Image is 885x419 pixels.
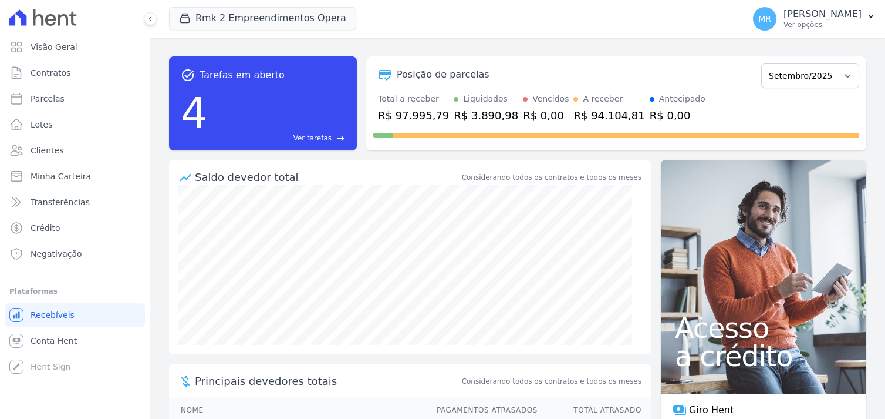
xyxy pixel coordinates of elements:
div: R$ 0,00 [650,108,705,123]
div: A receber [583,93,623,105]
div: Liquidados [463,93,508,105]
div: R$ 94.104,81 [573,108,644,123]
div: Antecipado [659,93,705,105]
div: R$ 97.995,79 [378,108,449,123]
div: Vencidos [532,93,569,105]
span: Minha Carteira [31,170,91,182]
span: Visão Geral [31,41,77,53]
div: R$ 0,00 [523,108,569,123]
div: Posição de parcelas [397,68,489,82]
div: R$ 3.890,98 [454,108,518,123]
span: Tarefas em aberto [200,68,285,82]
a: Negativação [5,242,145,266]
span: task_alt [181,68,195,82]
a: Ver tarefas east [212,133,345,143]
span: Recebíveis [31,309,75,321]
span: Principais devedores totais [195,373,460,389]
p: [PERSON_NAME] [783,8,862,20]
span: MR [758,15,771,23]
a: Recebíveis [5,303,145,327]
span: Clientes [31,145,63,156]
a: Crédito [5,216,145,240]
button: Rmk 2 Empreendimentos Opera [169,7,356,29]
a: Conta Hent [5,329,145,353]
span: Considerando todos os contratos e todos os meses [462,376,641,387]
span: east [336,134,345,143]
span: Lotes [31,119,53,130]
span: Contratos [31,67,70,79]
span: Conta Hent [31,335,77,347]
div: Considerando todos os contratos e todos os meses [462,172,641,183]
span: Acesso [675,314,852,342]
button: MR [PERSON_NAME] Ver opções [744,2,885,35]
a: Minha Carteira [5,165,145,188]
a: Visão Geral [5,35,145,59]
span: Giro Hent [689,403,734,417]
div: 4 [181,82,208,143]
span: Negativação [31,248,82,260]
div: Saldo devedor total [195,169,460,185]
span: Ver tarefas [293,133,332,143]
a: Clientes [5,139,145,162]
div: Plataformas [9,284,140,299]
span: Parcelas [31,93,65,105]
a: Contratos [5,61,145,85]
a: Transferências [5,190,145,214]
p: Ver opções [783,20,862,29]
span: Crédito [31,222,60,234]
span: Transferências [31,196,90,208]
a: Parcelas [5,87,145,110]
span: a crédito [675,342,852,370]
div: Total a receber [378,93,449,105]
a: Lotes [5,113,145,136]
